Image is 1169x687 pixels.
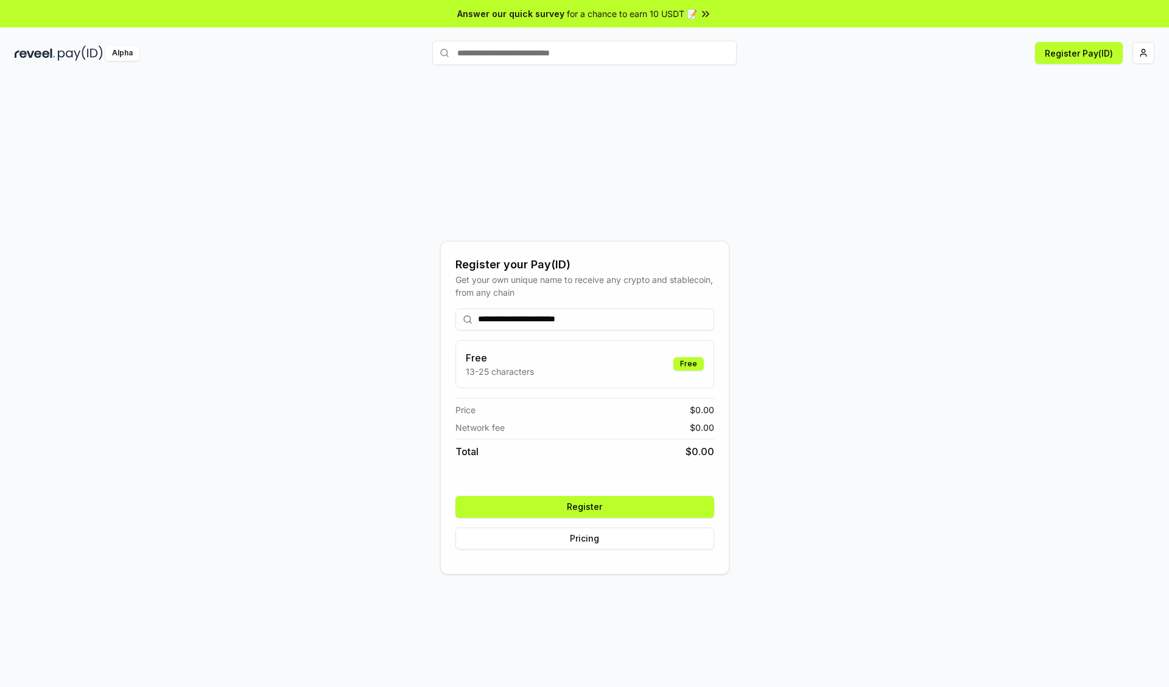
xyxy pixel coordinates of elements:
[455,528,714,549] button: Pricing
[455,403,476,416] span: Price
[455,444,479,459] span: Total
[466,365,534,378] p: 13-25 characters
[455,496,714,518] button: Register
[673,357,704,371] div: Free
[1035,42,1123,64] button: Register Pay(ID)
[455,256,714,273] div: Register your Pay(ID)
[455,421,505,434] span: Network fee
[58,46,103,61] img: pay_id
[455,273,714,299] div: Get your own unique name to receive any crypto and stablecoin, from any chain
[690,421,714,434] span: $ 0.00
[105,46,139,61] div: Alpha
[15,46,55,61] img: reveel_dark
[466,350,534,365] h3: Free
[567,7,697,20] span: for a chance to earn 10 USDT 📝
[690,403,714,416] span: $ 0.00
[686,444,714,459] span: $ 0.00
[457,7,564,20] span: Answer our quick survey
